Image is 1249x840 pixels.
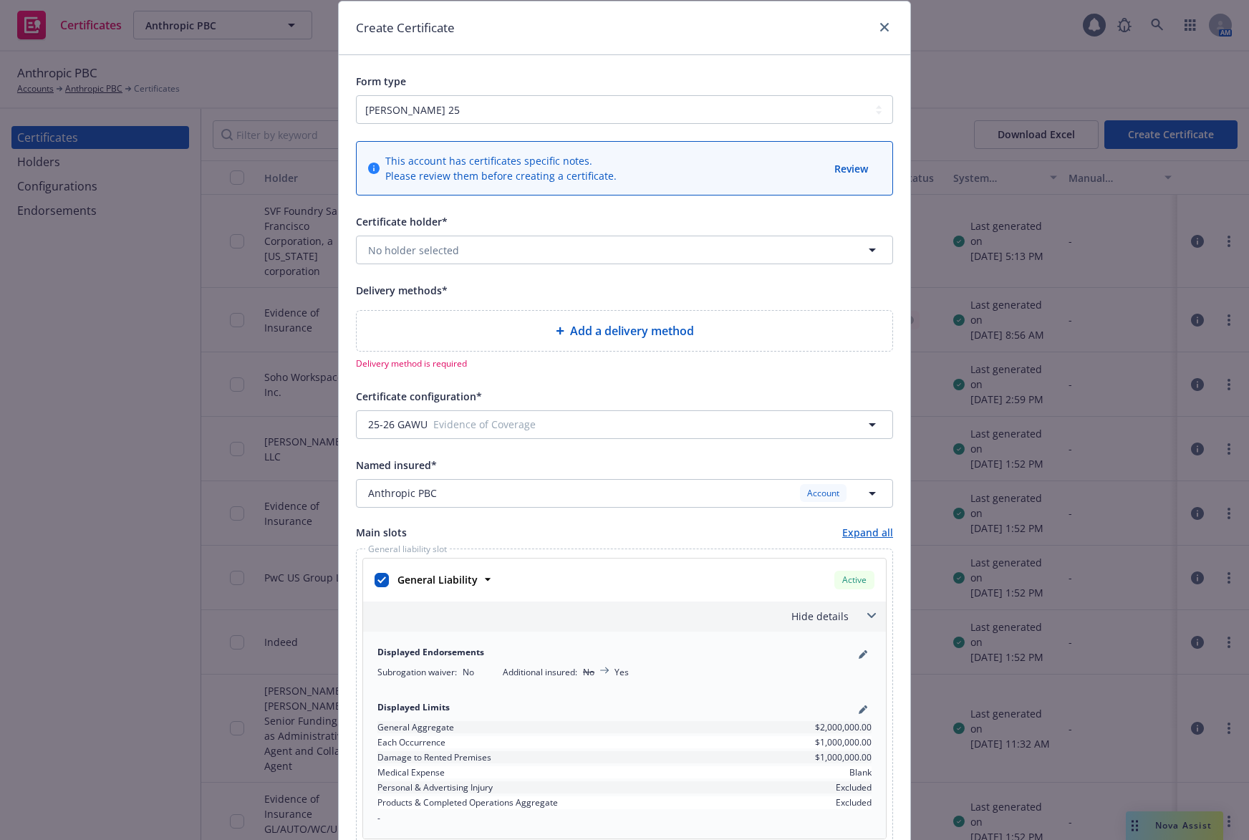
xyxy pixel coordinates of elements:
strong: General Liability [397,573,478,586]
span: General liability slot [365,545,450,554]
button: Review [833,160,869,178]
span: Review [834,162,868,175]
div: This account has certificates specific notes. [385,153,617,168]
span: No holder selected [368,243,459,258]
a: Expand all [842,525,893,540]
button: Anthropic PBCAccount [356,479,893,508]
span: Blank [849,766,872,778]
span: $1,000,000.00 [815,751,872,763]
span: No [583,666,594,678]
button: No holder selected [356,236,893,264]
span: 25-26 GAWU [368,417,428,432]
span: Certificate configuration* [356,390,482,403]
span: Certificate holder* [356,215,448,228]
a: pencil [854,701,872,718]
span: $2,000,000.00 [815,721,872,733]
div: Account [800,484,847,502]
span: Products & Completed Operations Aggregate [377,796,558,808]
span: Displayed Limits [377,701,450,718]
span: Each Occurrence [377,736,445,748]
div: Hide details [366,609,849,624]
div: - [377,812,872,824]
span: General Aggregate [377,721,454,733]
span: Active [840,574,869,586]
span: Add a delivery method [570,322,694,339]
span: Anthropic PBC [368,486,437,501]
span: $1,000,000.00 [815,736,872,748]
div: Add a delivery method [356,310,893,352]
div: Please review them before creating a certificate. [385,168,617,183]
a: close [876,19,893,36]
span: Yes [614,666,629,678]
button: 25-26 GAWUEvidence of Coverage [356,410,893,439]
span: Displayed Endorsements [377,646,484,663]
span: Excluded [836,781,872,793]
span: Additional insured : [503,666,577,678]
h1: Create Certificate [356,19,455,37]
span: Named insured* [356,458,437,472]
span: Excluded [836,796,872,808]
span: No [463,666,474,678]
span: Main slots [356,525,407,540]
span: Medical Expense [377,766,445,778]
span: Personal & Advertising Injury [377,781,493,793]
span: Subrogation waiver : [377,666,457,678]
span: Evidence of Coverage [433,417,834,432]
div: Hide details [363,602,886,632]
span: Form type [356,74,406,88]
span: Delivery method is required [356,357,893,370]
a: pencil [854,646,872,663]
span: Damage to Rented Premises [377,751,491,763]
span: Delivery methods* [356,284,448,297]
